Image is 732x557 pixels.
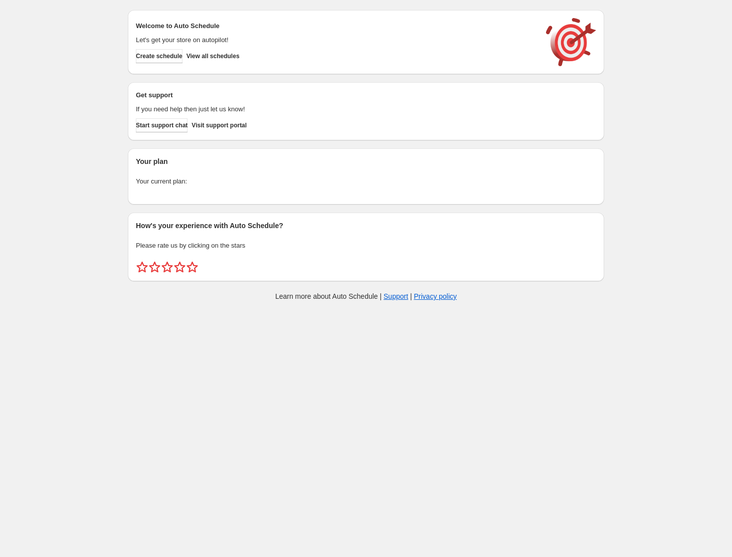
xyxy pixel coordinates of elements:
p: Your current plan: [136,176,596,187]
span: Visit support portal [192,121,247,129]
p: Please rate us by clicking on the stars [136,241,596,251]
a: Support [384,292,408,300]
h2: Welcome to Auto Schedule [136,21,536,31]
span: Create schedule [136,52,182,60]
h2: Your plan [136,156,596,166]
span: View all schedules [187,52,240,60]
p: Let's get your store on autopilot! [136,35,536,45]
a: Visit support portal [192,118,247,132]
button: View all schedules [187,49,240,63]
a: Privacy policy [414,292,457,300]
h2: Get support [136,90,536,100]
a: Start support chat [136,118,188,132]
button: Create schedule [136,49,182,63]
p: If you need help then just let us know! [136,104,536,114]
h2: How's your experience with Auto Schedule? [136,221,596,231]
span: Start support chat [136,121,188,129]
p: Learn more about Auto Schedule | | [275,291,457,301]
